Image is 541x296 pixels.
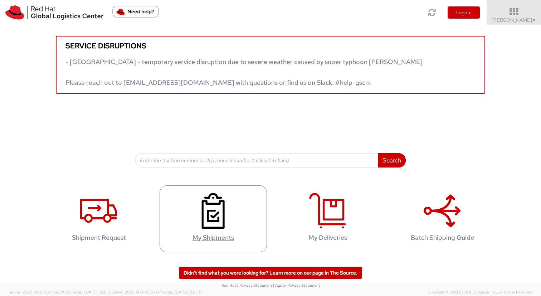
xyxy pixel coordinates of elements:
a: My Deliveries [274,185,381,252]
input: Enter the tracking number or ship request number (at least 4 chars) [135,153,378,168]
img: rh-logistics-00dfa346123c4ec078e1.svg [5,5,103,20]
h4: My Shipments [167,234,259,241]
h4: My Deliveries [282,234,374,241]
h4: Shipment Request [53,234,145,241]
span: Server: 2025.20.0-32d5ea39505 [9,290,111,295]
a: Service disruptions - [GEOGRAPHIC_DATA] - temporary service disruption due to severe weather caus... [56,36,485,94]
span: [PERSON_NAME] [492,17,536,23]
span: Client: 2025.18.0-fd567a5 [112,290,203,295]
span: master, [DATE] 10:01:07 [160,290,203,295]
a: Didn't find what you were looking for? Learn more on our page in The Source. [179,267,362,279]
a: | Agistix Privacy Statement [273,283,320,288]
span: master, [DATE] 10:18:31 [70,290,111,295]
button: Need help? [112,6,159,18]
button: Search [378,153,406,168]
a: Red Hat's Privacy Statement [221,283,272,288]
span: - [GEOGRAPHIC_DATA] - temporary service disruption due to severe weather caused by super typhoon ... [65,58,423,87]
span: Copyright © [DATE]-[DATE] Agistix Inc., All Rights Reserved [428,290,532,295]
a: Batch Shipping Guide [389,185,496,252]
h5: Service disruptions [65,42,476,50]
a: Shipment Request [45,185,152,252]
button: Logout [448,6,480,19]
span: ▼ [532,18,536,23]
h4: Batch Shipping Guide [396,234,488,241]
a: My Shipments [160,185,267,252]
